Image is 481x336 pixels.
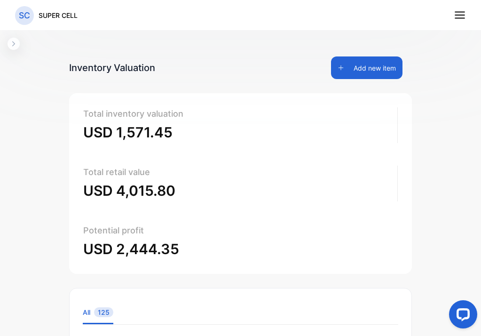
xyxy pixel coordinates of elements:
p: Total inventory valuation [83,107,390,120]
p: Potential profit [83,224,390,237]
p: Total retail value [83,166,390,178]
span: USD 2,444.35 [83,240,179,257]
li: All [83,300,113,324]
span: USD 4,015.80 [83,182,175,199]
p: SUPER CELL [39,10,78,20]
span: 125 [94,307,113,317]
p: SC [19,9,30,22]
button: Add new item [331,56,402,79]
span: USD 1,571.45 [83,124,173,141]
iframe: LiveChat chat widget [442,296,481,336]
div: Inventory Valuation [69,61,155,75]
